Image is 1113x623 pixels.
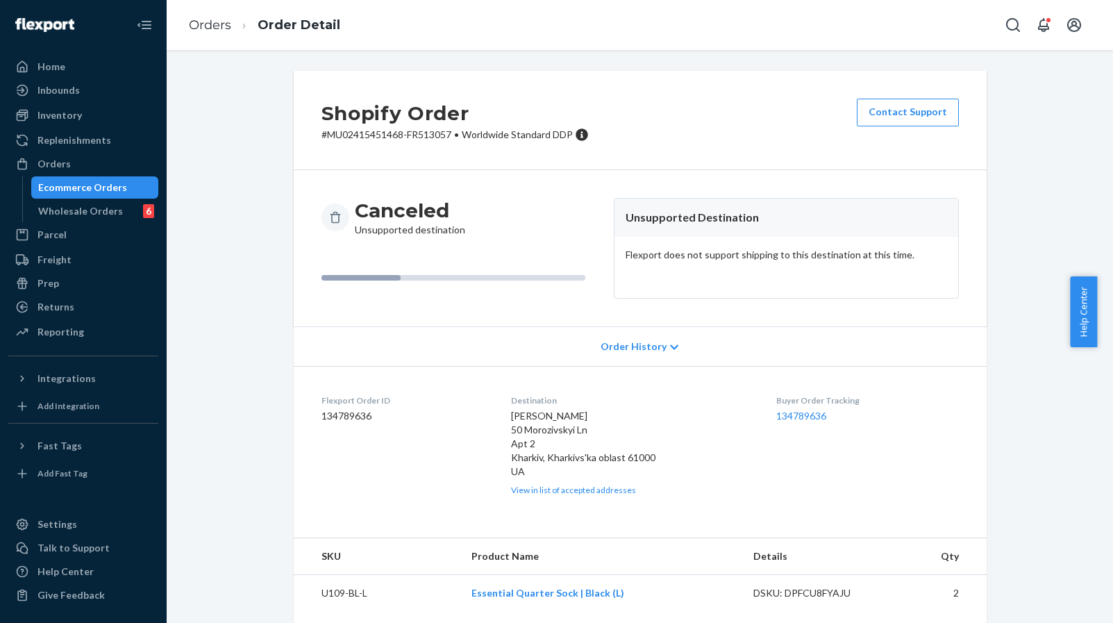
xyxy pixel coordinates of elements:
[1030,11,1057,39] button: Open notifications
[37,300,74,314] div: Returns
[37,541,110,555] div: Talk to Support
[37,276,59,290] div: Prep
[8,249,158,271] a: Freight
[776,394,958,406] dt: Buyer Order Tracking
[31,176,159,199] a: Ecommerce Orders
[753,586,884,600] div: DSKU: DPFCU8FYAJU
[355,198,465,237] div: Unsupported destination
[37,108,82,122] div: Inventory
[37,133,111,147] div: Replenishments
[471,587,624,599] a: Essential Quarter Sock | Black (L)
[454,128,459,140] span: •
[189,17,231,33] a: Orders
[8,153,158,175] a: Orders
[8,79,158,101] a: Inbounds
[8,56,158,78] a: Home
[8,272,158,294] a: Prep
[37,228,67,242] div: Parcel
[8,513,158,535] a: Settings
[31,200,159,222] a: Wholesale Orders6
[8,560,158,583] a: Help Center
[37,325,84,339] div: Reporting
[8,129,158,151] a: Replenishments
[8,296,158,318] a: Returns
[321,99,589,128] h2: Shopify Order
[38,204,123,218] div: Wholesale Orders
[1025,581,1099,616] iframe: Opens a widget where you can chat to one of our agents
[321,394,489,406] dt: Flexport Order ID
[355,198,465,223] h3: Canceled
[37,517,77,531] div: Settings
[8,224,158,246] a: Parcel
[37,83,80,97] div: Inbounds
[8,104,158,126] a: Inventory
[131,11,158,39] button: Close Navigation
[37,467,87,479] div: Add Fast Tag
[37,60,65,74] div: Home
[294,538,460,575] th: SKU
[8,367,158,390] button: Integrations
[511,410,655,477] span: [PERSON_NAME] 50 Morozivskyi Ln Apt 2 Kharkiv, Kharkivs'ka oblast 61000 UA
[511,485,636,495] a: View in list of accepted addresses
[8,321,158,343] a: Reporting
[614,199,958,237] header: Unsupported Destination
[321,128,589,142] p: # MU02415451468-FR513057
[776,410,826,422] a: 134789636
[15,18,74,32] img: Flexport logo
[8,537,158,559] button: Talk to Support
[894,575,986,612] td: 2
[894,538,986,575] th: Qty
[37,439,82,453] div: Fast Tags
[8,584,158,606] button: Give Feedback
[8,395,158,417] a: Add Integration
[37,253,72,267] div: Freight
[37,565,94,579] div: Help Center
[37,588,105,602] div: Give Feedback
[8,463,158,485] a: Add Fast Tag
[462,128,573,140] span: Worldwide Standard DDP
[38,181,127,194] div: Ecommerce Orders
[460,538,742,575] th: Product Name
[37,372,96,385] div: Integrations
[37,157,71,171] div: Orders
[37,400,99,412] div: Add Integration
[742,538,895,575] th: Details
[321,409,489,423] dd: 134789636
[511,394,754,406] dt: Destination
[1060,11,1088,39] button: Open account menu
[258,17,340,33] a: Order Detail
[294,575,460,612] td: U109-BL-L
[857,99,959,126] a: Contact Support
[178,5,351,46] ol: breadcrumbs
[143,204,154,218] div: 6
[8,435,158,457] button: Fast Tags
[626,248,947,262] p: Flexport does not support shipping to this destination at this time.
[1070,276,1097,347] button: Help Center
[999,11,1027,39] button: Open Search Box
[601,340,667,354] span: Order History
